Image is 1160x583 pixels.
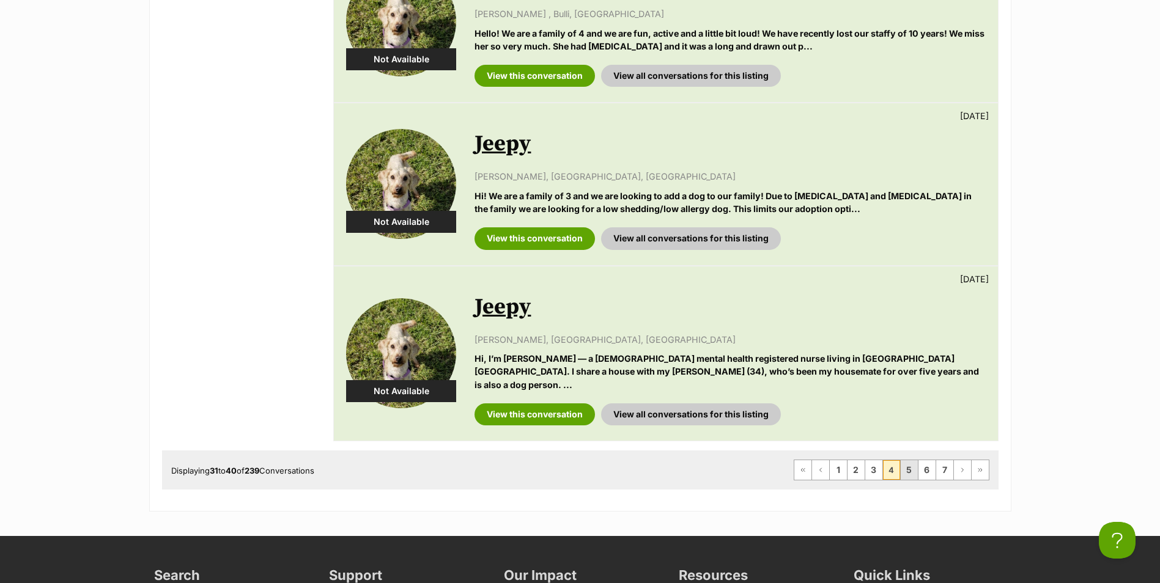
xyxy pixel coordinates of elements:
a: View all conversations for this listing [601,65,781,87]
a: View all conversations for this listing [601,403,781,425]
a: Page 2 [848,460,865,480]
p: [PERSON_NAME], [GEOGRAPHIC_DATA], [GEOGRAPHIC_DATA] [475,333,985,346]
a: Page 3 [865,460,882,480]
a: Next page [954,460,971,480]
img: Jeepy [346,298,456,408]
p: Hi, I’m [PERSON_NAME] — a [DEMOGRAPHIC_DATA] mental health registered nurse living in [GEOGRAPHIC... [475,352,985,391]
p: Hi! We are a family of 3 and we are looking to add a dog to our family! Due to [MEDICAL_DATA] and... [475,189,985,216]
a: View this conversation [475,403,595,425]
strong: 31 [210,466,218,475]
a: Page 7 [936,460,953,480]
span: Displaying to of Conversations [171,466,314,475]
a: First page [794,460,811,480]
a: Page 1 [830,460,847,480]
a: Jeepy [475,293,531,321]
a: View this conversation [475,227,595,249]
a: Page 6 [918,460,936,480]
div: Not Available [346,48,456,70]
span: Page 4 [883,460,900,480]
p: [PERSON_NAME] , Bulli, [GEOGRAPHIC_DATA] [475,7,985,20]
iframe: Help Scout Beacon - Open [1099,522,1136,559]
a: View all conversations for this listing [601,227,781,249]
a: Previous page [812,460,829,480]
p: [DATE] [960,109,989,122]
nav: Pagination [794,460,989,480]
p: Hello! We are a family of 4 and we are fun, active and a little bit loud! We have recently lost o... [475,27,985,53]
strong: 239 [245,466,259,475]
div: Not Available [346,380,456,402]
a: Last page [972,460,989,480]
strong: 40 [226,466,237,475]
p: [DATE] [960,273,989,285]
p: [PERSON_NAME], [GEOGRAPHIC_DATA], [GEOGRAPHIC_DATA] [475,170,985,183]
div: Not Available [346,211,456,233]
a: Jeepy [475,130,531,158]
a: View this conversation [475,65,595,87]
img: Jeepy [346,129,456,239]
a: Page 5 [901,460,918,480]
